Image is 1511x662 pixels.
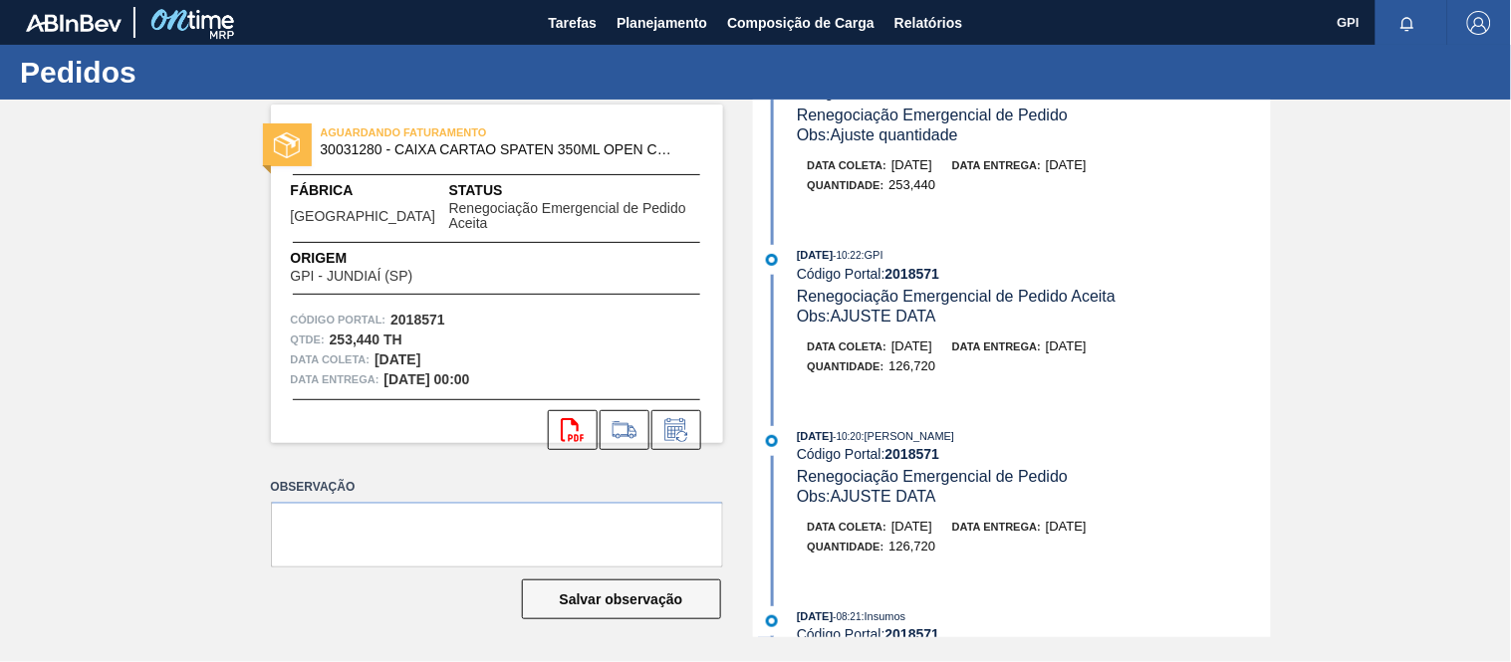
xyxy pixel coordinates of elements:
div: Código Portal: [797,626,1270,642]
span: [DATE] [797,430,833,442]
span: - 10:22 [834,250,862,261]
span: : Insumos [862,610,906,622]
span: Data entrega: [952,159,1041,171]
span: Qtde : [291,330,325,349]
span: Renegociação Emergencial de Pedido [797,468,1068,485]
span: Obs: AJUSTE DATA [797,488,936,505]
img: atual [766,435,778,447]
span: 126,720 [889,358,936,373]
span: Obs: Ajuste quantidade [797,126,958,143]
img: atual [766,615,778,627]
strong: 2018571 [390,312,445,328]
img: Logout [1467,11,1491,35]
span: Data entrega: [291,369,379,389]
strong: 2018571 [885,446,940,462]
span: Status [449,180,703,201]
img: atual [766,254,778,266]
span: [DATE] [1046,157,1087,172]
span: Renegociação Emergencial de Pedido [797,107,1068,123]
span: Origem [291,248,470,269]
span: [DATE] [797,249,833,261]
strong: [DATE] 00:00 [384,371,470,387]
strong: 2018571 [885,266,940,282]
div: Ir para Composição de Carga [600,410,649,450]
span: [DATE] [891,157,932,172]
span: 126,720 [889,539,936,553]
span: [GEOGRAPHIC_DATA] [291,209,436,224]
img: status [274,132,300,158]
span: Quantidade : [808,541,884,552]
span: [DATE] [1046,519,1087,534]
label: Observação [271,473,723,502]
span: GPI - JUNDIAÍ (SP) [291,269,413,284]
span: Data coleta: [808,521,887,533]
span: : GPI [862,249,883,261]
strong: 2018571 [885,626,940,642]
strong: [DATE] [375,351,420,367]
div: Informar alteração no pedido [651,410,701,450]
span: Código Portal: [291,310,386,330]
span: - 10:20 [834,431,862,442]
div: Abrir arquivo PDF [548,410,598,450]
span: Data coleta: [291,349,371,369]
span: Data entrega: [952,340,1041,352]
span: Renegociação Emergencial de Pedido Aceita [449,201,703,232]
button: Salvar observação [522,579,721,619]
span: AGUARDANDO FATURAMENTO [321,122,600,142]
span: Obs: AJUSTE DATA [797,308,936,325]
span: Renegociação Emergencial de Pedido Aceita [797,288,1116,305]
div: Código Portal: [797,266,1270,282]
span: Relatórios [894,11,962,35]
span: Fábrica [291,180,449,201]
span: Tarefas [548,11,597,35]
div: Código Portal: [797,446,1270,462]
span: Data entrega: [952,521,1041,533]
span: [DATE] [797,610,833,622]
button: Notificações [1376,9,1439,37]
span: Planejamento [617,11,707,35]
span: Data coleta: [808,340,887,352]
img: TNhmsLtSVTkK8tSr43FrP2fwEKptu5GPRR3wAAAABJRU5ErkJggg== [26,14,122,32]
span: [DATE] [891,338,932,353]
span: 30031280 - CAIXA CARTAO SPATEN 350ML OPEN CORNER [321,142,682,157]
span: [DATE] [1046,338,1087,353]
span: 253,440 [889,177,936,192]
h1: Pedidos [20,61,374,84]
span: Data coleta: [808,159,887,171]
strong: 253,440 TH [330,331,402,347]
span: Composição de Carga [727,11,875,35]
span: Quantidade : [808,179,884,191]
span: Quantidade : [808,360,884,372]
span: [DATE] [891,519,932,534]
span: : [PERSON_NAME] [862,430,955,442]
span: - 08:21 [834,611,862,622]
